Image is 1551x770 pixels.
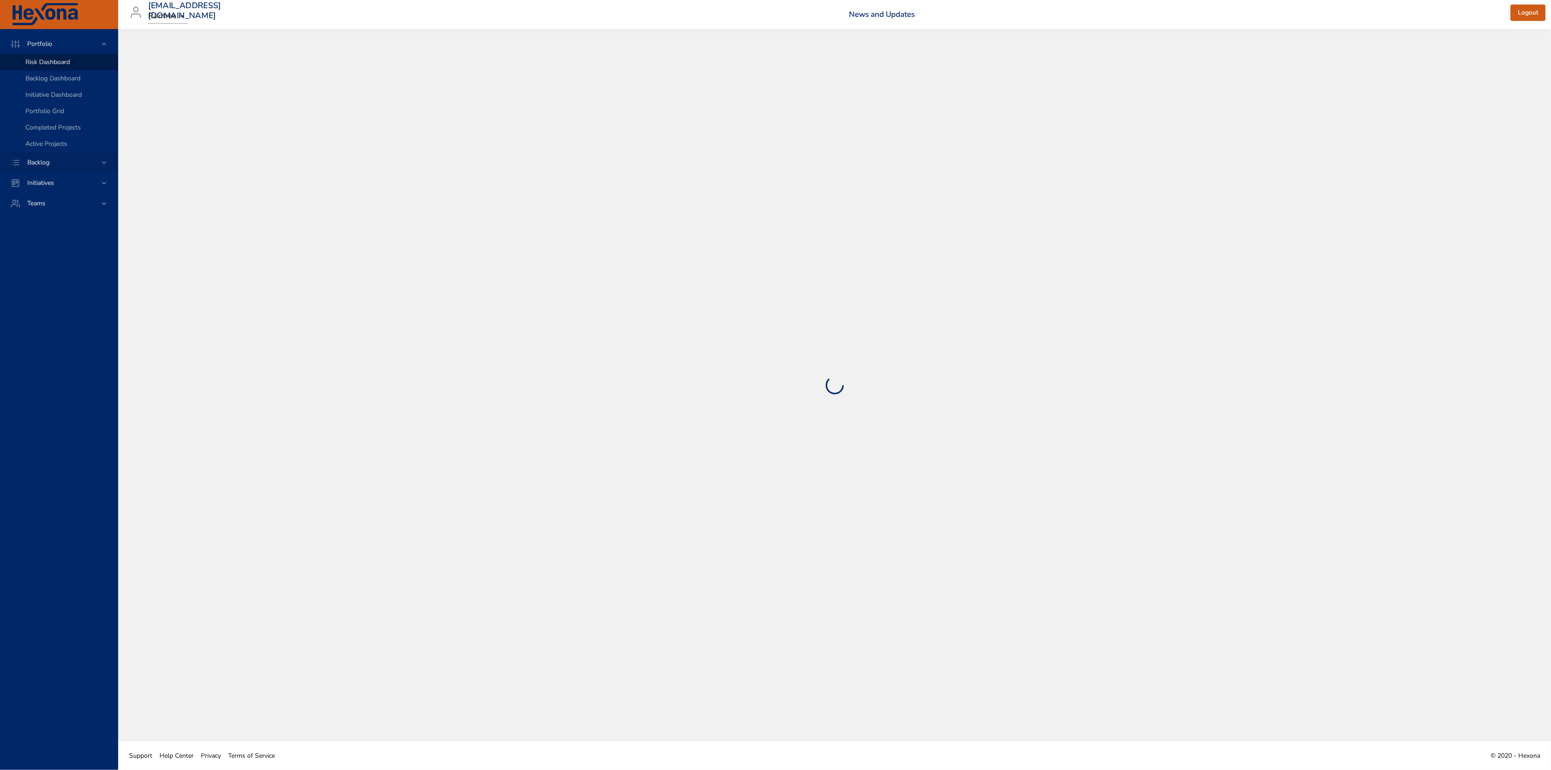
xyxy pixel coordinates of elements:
a: Support [125,745,156,766]
a: News and Updates [849,9,915,20]
span: Support [129,751,152,760]
span: Help Center [160,751,194,760]
span: © 2020 - Hexona [1491,751,1540,760]
span: Risk Dashboard [25,58,70,66]
a: Terms of Service [224,745,279,766]
span: Completed Projects [25,123,81,132]
img: Hexona [11,3,79,26]
span: Portfolio Grid [25,107,64,115]
h3: [EMAIL_ADDRESS][DOMAIN_NAME] [148,1,221,20]
span: Terms of Service [228,751,275,760]
span: Privacy [201,751,221,760]
span: Active Projects [25,139,67,148]
a: Help Center [156,745,197,766]
span: Backlog [20,158,57,167]
button: Logout [1511,5,1546,21]
a: Privacy [197,745,224,766]
span: Initiative Dashboard [25,90,82,99]
span: Backlog Dashboard [25,74,80,83]
span: Initiatives [20,179,61,187]
span: Portfolio [20,40,60,48]
span: Teams [20,199,53,208]
div: Raintree [148,9,187,24]
span: Logout [1518,7,1538,19]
